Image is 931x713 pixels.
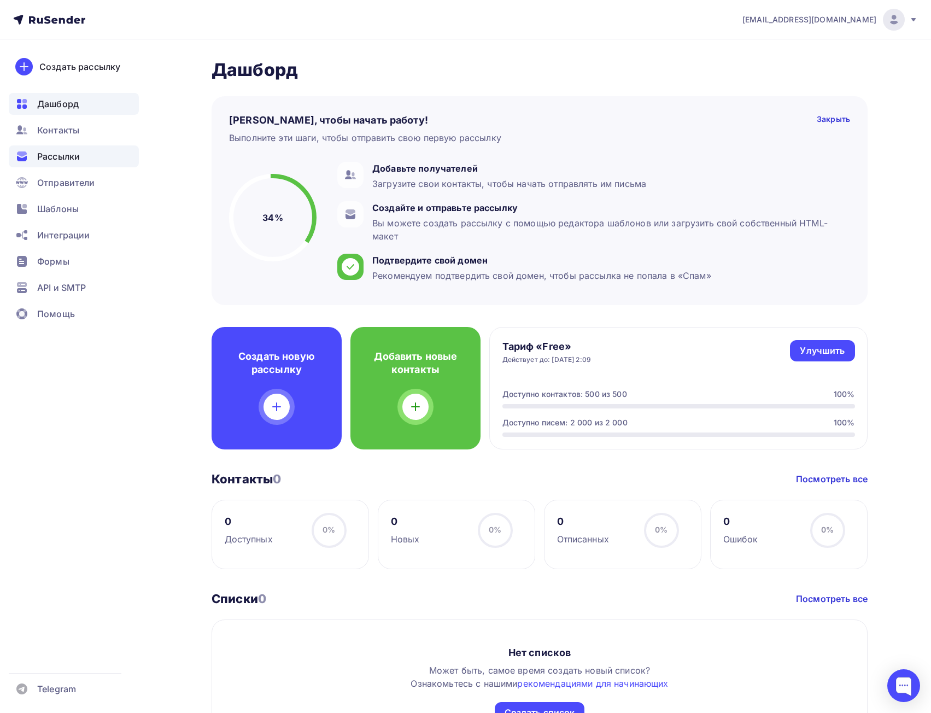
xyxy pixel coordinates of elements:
div: 0 [391,515,420,528]
div: 100% [834,389,855,400]
a: [EMAIL_ADDRESS][DOMAIN_NAME] [742,9,918,31]
span: Telegram [37,682,76,696]
a: Посмотреть все [796,592,868,605]
a: Посмотреть все [796,472,868,486]
span: [EMAIL_ADDRESS][DOMAIN_NAME] [742,14,876,25]
span: 0 [258,592,266,606]
a: Шаблоны [9,198,139,220]
span: Формы [37,255,69,268]
div: 100% [834,417,855,428]
span: Контакты [37,124,79,137]
h5: 34% [262,211,283,224]
div: Добавьте получателей [372,162,646,175]
a: Контакты [9,119,139,141]
div: Доступных [225,533,273,546]
a: Отправители [9,172,139,194]
span: 0 [273,472,281,486]
span: Дашборд [37,97,79,110]
div: Загрузите свои контакты, чтобы начать отправлять им письма [372,177,646,190]
a: Формы [9,250,139,272]
div: 0 [225,515,273,528]
div: Вы можете создать рассылку с помощью редактора шаблонов или загрузить свой собственный HTML-макет [372,217,845,243]
div: Ошибок [723,533,758,546]
a: Дашборд [9,93,139,115]
span: 0% [489,525,501,534]
span: Шаблоны [37,202,79,215]
div: Новых [391,533,420,546]
span: API и SMTP [37,281,86,294]
div: Рекомендуем подтвердить свой домен, чтобы рассылка не попала в «Спам» [372,269,711,282]
div: Создать рассылку [39,60,120,73]
div: Улучшить [800,344,845,357]
div: Выполните эти шаги, чтобы отправить свою первую рассылку [229,131,501,144]
h3: Контакты [212,471,281,487]
span: 0% [323,525,335,534]
h3: Списки [212,591,266,606]
span: Интеграции [37,229,90,242]
span: Отправители [37,176,95,189]
div: Действует до: [DATE] 2:09 [502,355,592,364]
a: Рассылки [9,145,139,167]
h4: Создать новую рассылку [229,350,324,376]
a: рекомендациями для начинающих [517,678,668,689]
div: Отписанных [557,533,609,546]
div: Создайте и отправьте рассылку [372,201,845,214]
span: Рассылки [37,150,80,163]
h4: Тариф «Free» [502,340,592,353]
h4: [PERSON_NAME], чтобы начать работу! [229,114,428,127]
div: Доступно писем: 2 000 из 2 000 [502,417,628,428]
h4: Добавить новые контакты [368,350,463,376]
div: Доступно контактов: 500 из 500 [502,389,627,400]
div: Закрыть [817,114,850,127]
span: Может быть, самое время создать новый список? Ознакомьтесь с нашими [411,665,668,689]
div: Подтвердите свой домен [372,254,711,267]
span: 0% [655,525,667,534]
span: 0% [821,525,834,534]
h2: Дашборд [212,59,868,81]
div: Нет списков [508,646,571,659]
div: 0 [723,515,758,528]
span: Помощь [37,307,75,320]
div: 0 [557,515,609,528]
